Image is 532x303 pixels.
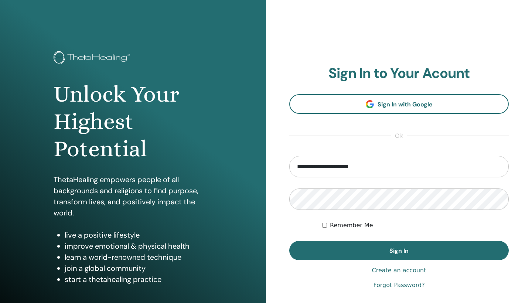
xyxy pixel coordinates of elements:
[54,81,212,163] h1: Unlock Your Highest Potential
[65,229,212,241] li: live a positive lifestyle
[65,252,212,263] li: learn a world-renowned technique
[65,274,212,285] li: start a thetahealing practice
[378,101,433,108] span: Sign In with Google
[389,247,409,255] span: Sign In
[373,281,424,290] a: Forgot Password?
[322,221,509,230] div: Keep me authenticated indefinitely or until I manually logout
[372,266,426,275] a: Create an account
[65,263,212,274] li: join a global community
[289,94,509,114] a: Sign In with Google
[54,174,212,218] p: ThetaHealing empowers people of all backgrounds and religions to find purpose, transform lives, a...
[289,241,509,260] button: Sign In
[65,241,212,252] li: improve emotional & physical health
[330,221,373,230] label: Remember Me
[391,132,407,140] span: or
[289,65,509,82] h2: Sign In to Your Acount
